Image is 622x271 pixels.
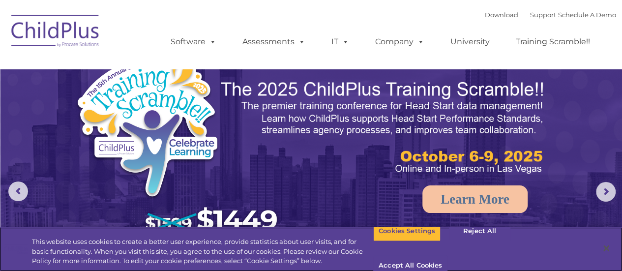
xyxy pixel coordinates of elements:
[530,11,556,19] a: Support
[32,237,373,266] div: This website uses cookies to create a better user experience, provide statistics about user visit...
[137,105,178,113] span: Phone number
[485,11,518,19] a: Download
[485,11,616,19] font: |
[365,32,434,52] a: Company
[233,32,315,52] a: Assessments
[6,8,105,57] img: ChildPlus by Procare Solutions
[449,221,510,241] button: Reject All
[373,221,441,241] button: Cookies Settings
[422,185,528,213] a: Learn More
[558,11,616,19] a: Schedule A Demo
[441,32,500,52] a: University
[137,65,167,72] span: Last name
[322,32,359,52] a: IT
[161,32,226,52] a: Software
[506,32,600,52] a: Training Scramble!!
[595,238,617,259] button: Close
